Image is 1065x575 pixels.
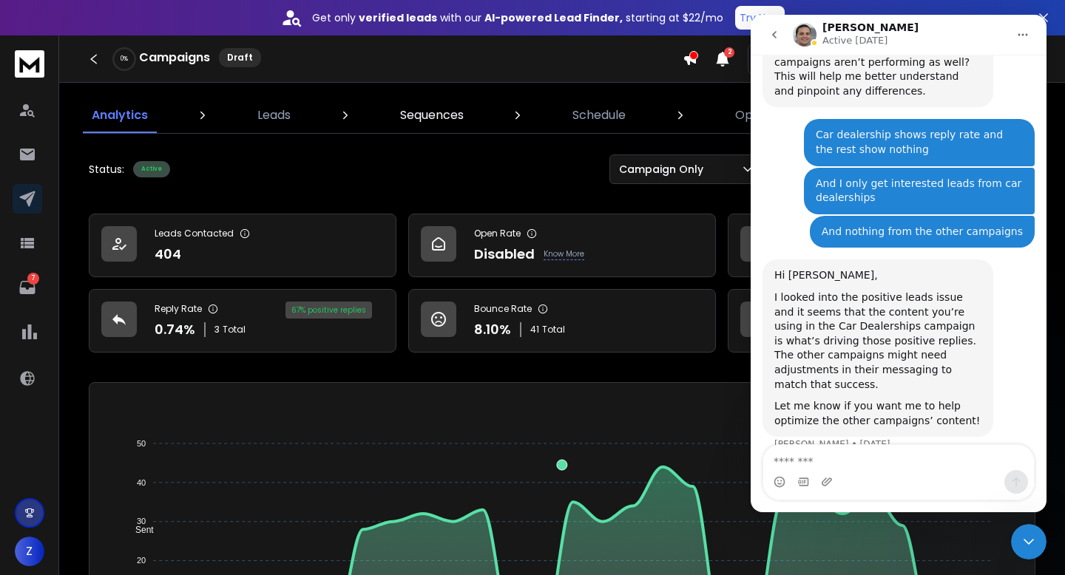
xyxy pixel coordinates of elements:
p: Status: [89,162,124,177]
span: 41 [530,324,539,336]
p: Analytics [92,106,148,124]
a: Schedule [564,98,635,133]
a: Click RateDisabledKnow More [728,214,1035,277]
a: Leads Contacted404 [89,214,396,277]
tspan: 30 [137,517,146,525]
a: Analytics [83,98,157,133]
div: Draft [219,48,261,67]
a: 7 [13,273,42,302]
a: Bounce Rate8.10%41Total [408,289,716,353]
div: 67 % positive replies [285,302,372,319]
p: Sequences [400,106,464,124]
p: Reply Rate [155,303,202,315]
p: 404 [155,244,181,265]
p: Bounce Rate [474,303,532,315]
a: Open RateDisabledKnow More [408,214,716,277]
span: Total [223,324,246,336]
a: Options [726,98,790,133]
h1: Campaigns [139,49,210,67]
a: Reply Rate0.74%3Total67% positive replies [89,289,396,353]
p: Leads Contacted [155,228,234,239]
p: Campaign Only [619,162,709,177]
p: 8.10 % [474,319,511,340]
p: Options [735,106,781,124]
p: Try Now [740,10,780,25]
div: Active [133,161,170,177]
tspan: 20 [137,556,146,565]
span: 2 [724,47,734,58]
p: 0 % [121,55,128,64]
button: Z [15,537,44,566]
a: Opportunities2$200 [728,289,1035,353]
p: Get only with our starting at $22/mo [312,10,723,25]
p: 7 [27,273,39,285]
span: Sent [124,525,154,535]
button: Try Now [735,6,785,30]
a: Sequences [391,98,473,133]
p: Open Rate [474,228,521,239]
p: Know More [544,248,584,260]
p: 0.74 % [155,319,195,340]
iframe: Intercom live chat [751,15,1047,512]
p: Leads [257,106,291,124]
span: Total [542,324,565,336]
img: logo [15,50,44,78]
a: Leads [248,98,300,133]
tspan: 40 [137,478,146,487]
tspan: 50 [137,439,146,448]
p: Schedule [572,106,626,124]
iframe: Intercom live chat [1011,524,1047,559]
p: Disabled [474,244,535,265]
strong: AI-powered Lead Finder, [484,10,623,25]
span: 3 [214,324,220,336]
strong: verified leads [359,10,437,25]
